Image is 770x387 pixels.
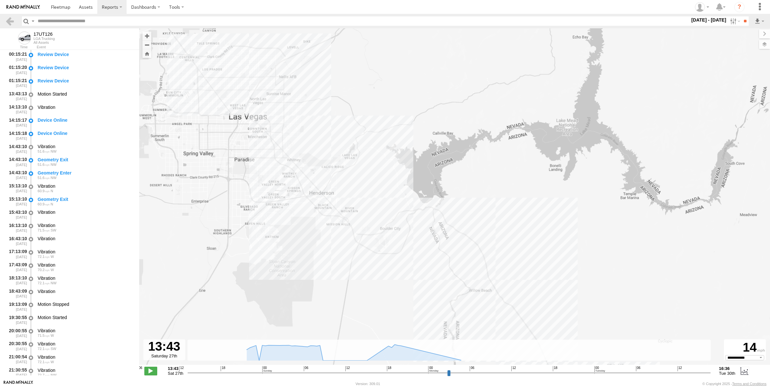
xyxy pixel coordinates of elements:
div: Carlos Vazquez [693,2,711,12]
span: Heading: 339 [51,189,53,193]
a: Terms and Conditions [732,382,766,386]
div: Geometry Exit [38,196,133,202]
div: Time [5,46,28,49]
button: Zoom Home [142,49,151,58]
div: Vibration [38,144,133,149]
button: Zoom in [142,32,151,40]
div: Motion Started [38,91,133,97]
span: 72.1 [38,281,50,285]
div: 16:13:10 [DATE] [5,222,28,233]
span: 18 [387,366,391,371]
label: Search Query [30,16,35,26]
span: 00 [428,366,438,373]
div: 14:15:18 [DATE] [5,129,28,141]
div: 14:43:10 [DATE] [5,169,28,181]
div: 15:13:10 [DATE] [5,182,28,194]
div: 14:15:17 [DATE] [5,117,28,128]
span: 06 [470,366,474,371]
strong: 16:36 [719,366,736,371]
span: 72.1 [38,255,50,259]
div: 21:30:55 [DATE] [5,366,28,378]
div: 14:43:10 [DATE] [5,156,28,168]
span: Tue 30th Sep 2025 [719,371,736,376]
span: 00 [594,366,605,373]
div: © Copyright 2025 - [702,382,766,386]
div: 17:13:09 [DATE] [5,248,28,260]
div: 19:13:09 [DATE] [5,301,28,313]
span: Heading: 285 [51,334,54,337]
div: Review Device [38,78,133,84]
a: Back to previous Page [5,16,14,26]
span: 12 [678,366,682,371]
span: Heading: 339 [51,202,53,206]
div: Vibration [38,183,133,189]
div: All Assets [34,41,55,44]
span: Heading: 272 [51,255,54,259]
div: Review Device [38,52,133,57]
span: Heading: 217 [51,347,56,351]
div: Vibration [38,262,133,268]
span: 06 [138,366,142,371]
span: Heading: 306 [51,373,56,377]
span: 71.5 [38,228,50,232]
div: Vibration [38,288,133,294]
span: 06 [636,366,640,371]
div: Vibration [38,236,133,241]
span: 00 [262,366,272,373]
span: Heading: 262 [51,268,54,272]
span: 72.1 [38,360,50,364]
div: Geometry Enter [38,170,133,176]
div: 19:30:55 [DATE] [5,314,28,326]
span: 71.5 [38,334,50,337]
span: 18 [553,366,557,371]
div: Vibration [38,104,133,110]
button: Zoom out [142,40,151,49]
div: 14:43:10 [DATE] [5,143,28,155]
span: 51.6 [38,176,50,180]
label: Export results as... [754,16,765,26]
div: Vibration [38,249,133,255]
div: Geometry Exit [38,157,133,163]
div: 21:00:54 [DATE] [5,353,28,365]
span: 06 [304,366,308,371]
span: Heading: 296 [51,176,56,180]
span: 18 [221,366,225,371]
a: Visit our Website [4,381,33,387]
div: Vibration [38,275,133,281]
div: 01:15:20 [DATE] [5,64,28,76]
span: 72.1 [38,347,50,351]
span: 12 [345,366,350,371]
div: 01:15:21 [DATE] [5,77,28,89]
span: Heading: 296 [51,149,56,153]
div: 13:43:13 [DATE] [5,90,28,102]
i: ? [734,2,745,12]
div: 17UT126 - View Asset History [34,32,55,37]
div: 20:30:55 [DATE] [5,340,28,352]
span: 60.9 [38,202,50,206]
span: Heading: 296 [51,163,56,166]
div: Vibration [38,354,133,360]
span: 12 [179,366,184,371]
span: 60.9 [38,189,50,193]
label: Search Filter Options [727,16,741,26]
div: Vibration [38,367,133,373]
div: 15:13:10 [DATE] [5,195,28,207]
div: 18:13:10 [DATE] [5,274,28,286]
div: 17:43:09 [DATE] [5,261,28,273]
div: LGA Trucking [34,37,55,41]
span: 70.2 [38,268,50,272]
div: Event [37,46,139,49]
div: 20:00:55 [DATE] [5,327,28,339]
span: Heading: 305 [51,281,56,285]
span: 51.6 [38,163,50,166]
div: Motion Stopped [38,301,133,307]
div: Review Device [38,65,133,71]
span: 72.7 [38,373,50,377]
label: [DATE] - [DATE] [690,16,728,24]
span: 12 [511,366,516,371]
div: 15:43:10 [DATE] [5,209,28,221]
div: Vibration [38,222,133,228]
div: Device Online [38,117,133,123]
div: 14 [725,340,765,355]
span: 51.6 [38,149,50,153]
